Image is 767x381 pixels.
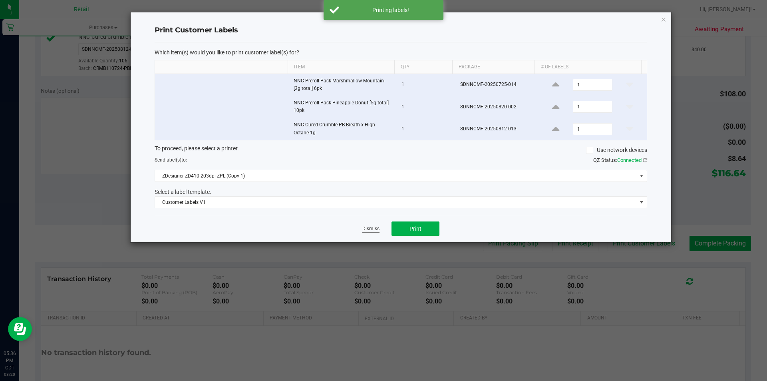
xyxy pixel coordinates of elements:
button: Print [391,221,439,236]
th: # of labels [535,60,641,74]
td: SDNNCMF-20250812-013 [455,118,539,140]
td: 1 [397,74,455,96]
td: 1 [397,96,455,118]
span: ZDesigner ZD410-203dpi ZPL (Copy 1) [155,170,637,182]
td: NNC-Cured Crumble-PB Breath x High Octane-1g [289,118,397,140]
td: 1 [397,118,455,140]
div: Select a label template. [149,188,653,196]
span: Connected [617,157,642,163]
td: NNC-Preroll Pack-Pineapple Donut-[5g total] 10pk [289,96,397,118]
td: SDNNCMF-20250820-002 [455,96,539,118]
td: SDNNCMF-20250725-014 [455,74,539,96]
th: Item [288,60,394,74]
span: label(s) [165,157,181,163]
span: Customer Labels V1 [155,197,637,208]
div: Printing labels! [344,6,437,14]
a: Dismiss [362,225,380,232]
div: To proceed, please select a printer. [149,144,653,156]
label: Use network devices [586,146,647,154]
span: Send to: [155,157,187,163]
th: Qty [394,60,452,74]
h4: Print Customer Labels [155,25,647,36]
th: Package [452,60,535,74]
iframe: Resource center [8,317,32,341]
td: NNC-Preroll Pack-Marshmallow Mountain- [3g total] 6pk [289,74,397,96]
p: Which item(s) would you like to print customer label(s) for? [155,49,647,56]
span: Print [409,225,421,232]
span: QZ Status: [593,157,647,163]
